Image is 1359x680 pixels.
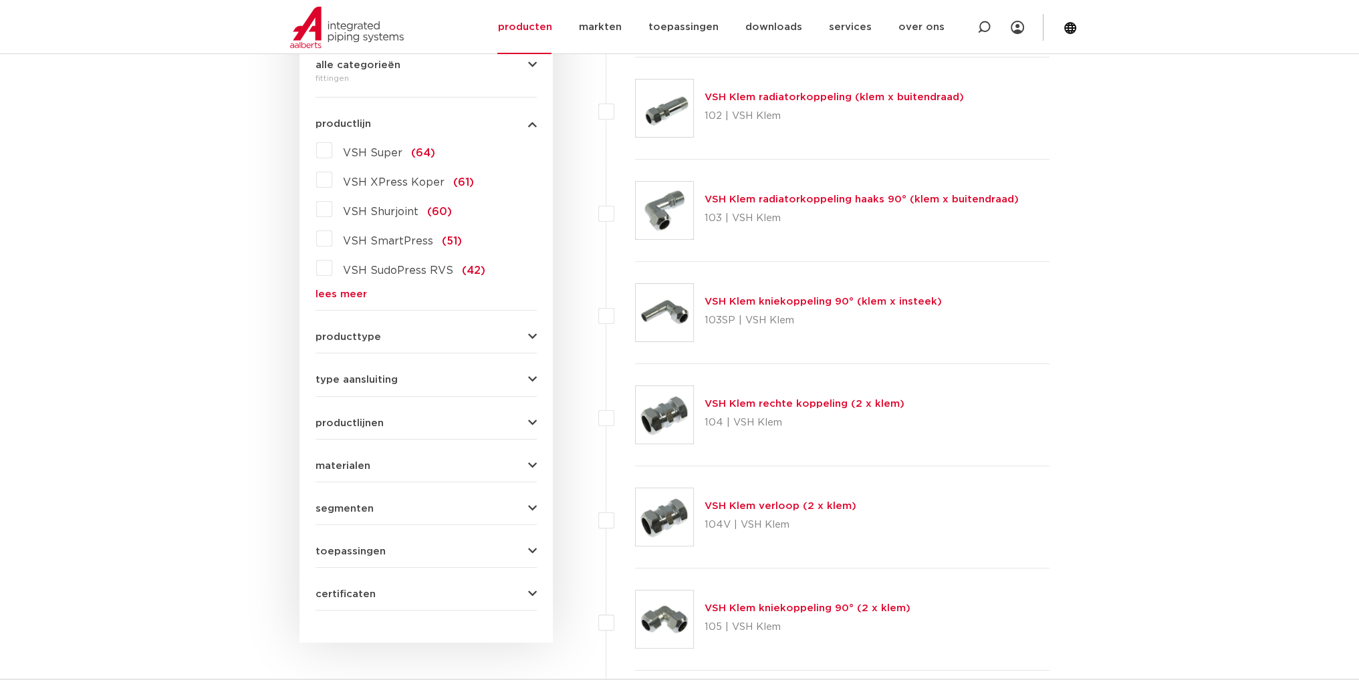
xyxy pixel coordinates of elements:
[636,284,693,341] img: Thumbnail for VSH Klem kniekoppeling 90° (klem x insteek)
[462,265,485,276] span: (42)
[636,386,693,444] img: Thumbnail for VSH Klem rechte koppeling (2 x klem)
[453,177,474,188] span: (61)
[316,119,371,129] span: productlijn
[316,461,370,471] span: materialen
[316,504,537,514] button: segmenten
[316,60,537,70] button: alle categorieën
[705,310,942,331] p: 103SP | VSH Klem
[411,148,435,158] span: (64)
[705,106,964,127] p: 102 | VSH Klem
[636,590,693,648] img: Thumbnail for VSH Klem kniekoppeling 90° (2 x klem)
[316,418,537,428] button: productlijnen
[343,265,453,276] span: VSH SudoPress RVS
[705,617,910,638] p: 105 | VSH Klem
[705,92,964,102] a: VSH Klem radiatorkoppeling (klem x buitendraad)
[705,399,904,409] a: VSH Klem rechte koppeling (2 x klem)
[316,589,537,599] button: certificaten
[316,546,537,556] button: toepassingen
[316,70,537,86] div: fittingen
[705,501,856,511] a: VSH Klem verloop (2 x klem)
[705,514,856,536] p: 104V | VSH Klem
[343,148,402,158] span: VSH Super
[705,603,910,613] a: VSH Klem kniekoppeling 90° (2 x klem)
[343,177,445,188] span: VSH XPress Koper
[316,375,537,385] button: type aansluiting
[705,412,904,434] p: 104 | VSH Klem
[427,206,452,217] span: (60)
[343,206,418,217] span: VSH Shurjoint
[316,60,400,70] span: alle categorieën
[316,589,376,599] span: certificaten
[316,332,537,342] button: producttype
[705,194,1019,204] a: VSH Klem radiatorkoppeling haaks 90° (klem x buitendraad)
[316,418,384,428] span: productlijnen
[316,504,374,514] span: segmenten
[316,332,381,342] span: producttype
[636,488,693,546] img: Thumbnail for VSH Klem verloop (2 x klem)
[316,375,398,385] span: type aansluiting
[636,182,693,239] img: Thumbnail for VSH Klem radiatorkoppeling haaks 90° (klem x buitendraad)
[442,236,462,246] span: (51)
[636,79,693,137] img: Thumbnail for VSH Klem radiatorkoppeling (klem x buitendraad)
[316,546,386,556] span: toepassingen
[316,119,537,129] button: productlijn
[316,461,537,471] button: materialen
[343,236,433,246] span: VSH SmartPress
[705,297,942,307] a: VSH Klem kniekoppeling 90° (klem x insteek)
[316,289,537,299] a: lees meer
[705,208,1019,229] p: 103 | VSH Klem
